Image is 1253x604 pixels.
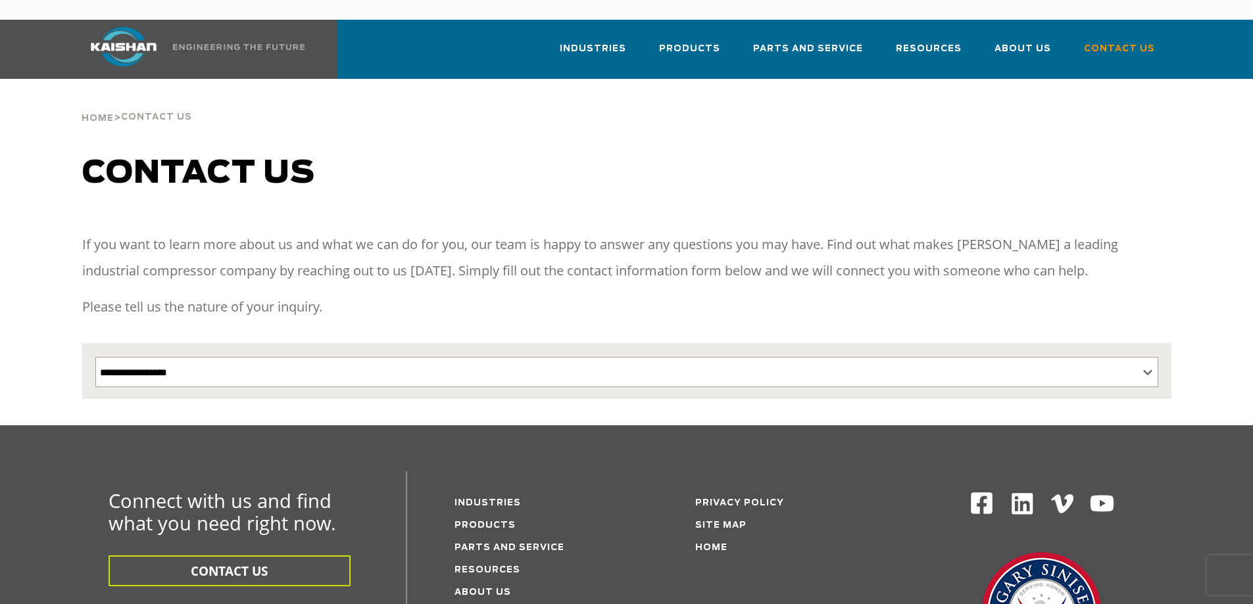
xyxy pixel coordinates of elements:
[109,555,351,586] button: CONTACT US
[896,41,962,57] span: Resources
[455,544,564,552] a: Parts and service
[82,231,1171,284] p: If you want to learn more about us and what we can do for you, our team is happy to answer any qu...
[995,41,1051,57] span: About Us
[659,41,720,57] span: Products
[173,44,305,50] img: Engineering the future
[1010,491,1035,517] img: Linkedin
[82,294,1171,320] p: Please tell us the nature of your inquiry.
[82,158,315,189] span: Contact us
[1089,491,1115,517] img: Youtube
[695,499,784,507] a: Privacy Policy
[753,41,863,57] span: Parts and Service
[455,499,521,507] a: Industries
[82,79,192,129] div: >
[659,32,720,76] a: Products
[82,114,114,123] span: Home
[455,521,516,530] a: Products
[753,32,863,76] a: Parts and Service
[560,41,626,57] span: Industries
[1084,32,1155,76] a: Contact Us
[1051,494,1073,513] img: Vimeo
[109,488,336,536] span: Connect with us and find what you need right now.
[455,588,511,597] a: About Us
[896,32,962,76] a: Resources
[74,20,307,79] a: Kaishan USA
[82,112,114,124] a: Home
[995,32,1051,76] a: About Us
[560,32,626,76] a: Industries
[1084,41,1155,57] span: Contact Us
[455,566,520,574] a: Resources
[121,113,192,122] span: Contact Us
[970,491,994,515] img: Facebook
[74,27,173,66] img: kaishan logo
[695,521,747,530] a: Site Map
[695,544,727,552] a: Home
